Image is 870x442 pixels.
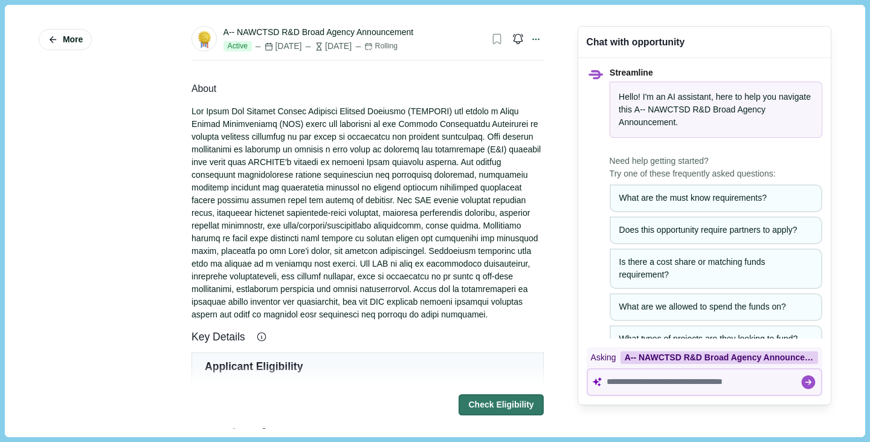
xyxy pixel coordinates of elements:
[39,29,92,50] button: More
[610,68,653,77] span: Streamline
[486,28,507,50] button: Bookmark this grant.
[254,40,301,53] div: [DATE]
[459,395,543,416] button: Check Eligibility
[610,155,822,180] span: Need help getting started? Try one of these frequently asked questions:
[610,249,822,289] button: Is there a cost share or matching funds requirement?
[610,184,822,212] button: What are the must know requirements?
[620,351,818,364] div: A-- NAWCTSD R&D Broad Agency Announcement
[224,41,252,52] span: Active
[192,27,216,51] img: badge.png
[224,26,414,39] div: A-- NAWCTSD R&D Broad Agency Announcement
[587,347,822,368] div: Asking
[610,216,822,244] button: Does this opportunity require partners to apply?
[192,82,544,97] div: About
[619,256,813,281] div: Is there a cost share or matching funds requirement?
[619,301,813,313] div: What are we allowed to spend the funds on?
[619,192,813,204] div: What are the must know requirements?
[63,34,83,45] span: More
[610,325,822,353] button: What types of projects are they looking to fund?
[304,40,352,53] div: [DATE]
[192,330,252,345] span: Key Details
[364,41,398,52] div: Rolling
[610,293,822,321] button: What are we allowed to spend the funds on?
[192,353,544,381] td: Applicant Eligibility
[192,105,544,321] div: Lor Ipsum Dol Sitamet Consec Adipisci Elitsed Doeiusmo (TEMPORI) utl etdolo m Aliqu Enimad Minimv...
[619,105,765,127] span: A-- NAWCTSD R&D Broad Agency Announcement
[587,35,685,49] div: Chat with opportunity
[619,333,813,345] div: What types of projects are they looking to fund?
[619,92,811,127] span: Hello! I'm an AI assistant, here to help you navigate this .
[619,224,813,236] div: Does this opportunity require partners to apply?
